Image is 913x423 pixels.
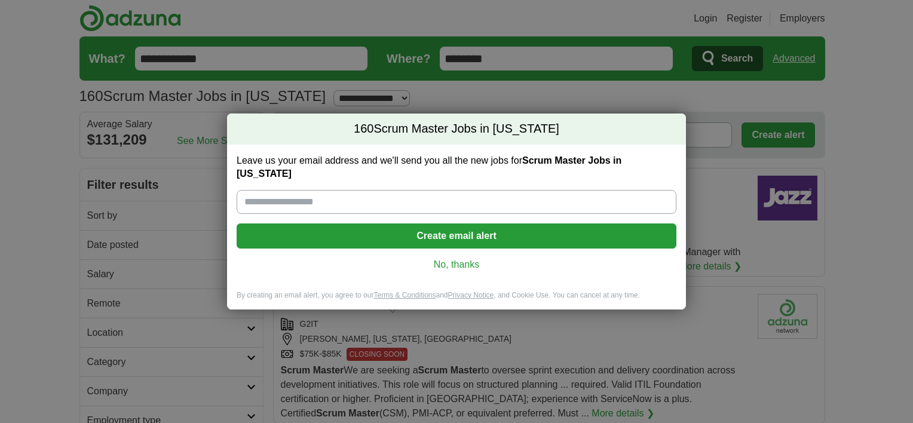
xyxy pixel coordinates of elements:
span: 160 [354,121,373,137]
label: Leave us your email address and we'll send you all the new jobs for [237,154,676,180]
h2: Scrum Master Jobs in [US_STATE] [227,114,686,145]
strong: Scrum Master Jobs in [US_STATE] [237,155,621,179]
button: Create email alert [237,223,676,249]
div: By creating an email alert, you agree to our and , and Cookie Use. You can cancel at any time. [227,290,686,310]
a: Privacy Notice [448,291,494,299]
a: No, thanks [246,258,667,271]
a: Terms & Conditions [373,291,436,299]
